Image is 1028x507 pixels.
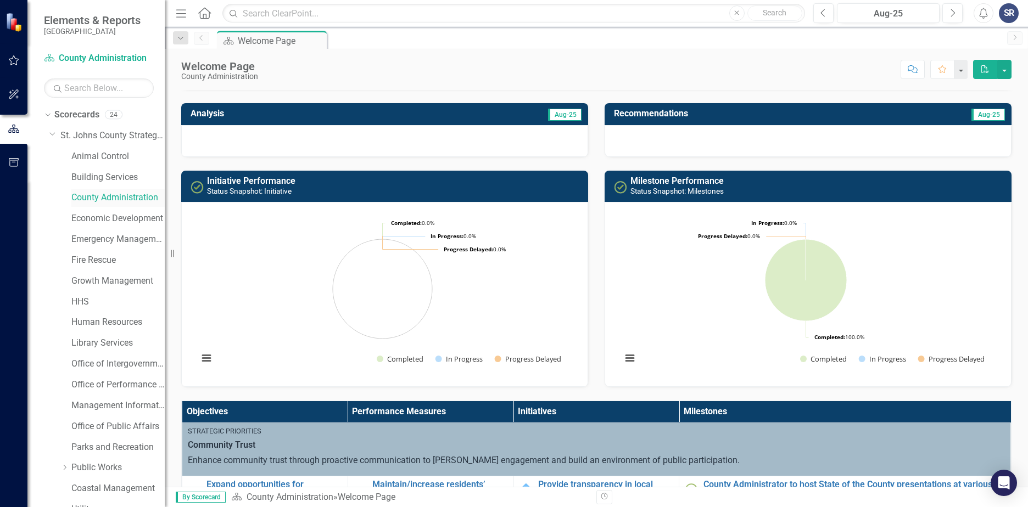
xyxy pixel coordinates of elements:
button: View chart menu, Chart [622,351,638,366]
span: Aug-25 [971,109,1005,121]
a: County Administration [247,492,333,502]
a: Management Information Systems [71,399,165,412]
a: Library Services [71,337,165,350]
button: Aug-25 [837,3,940,23]
tspan: Progress Delayed: [698,232,747,240]
small: Status Snapshot: Initiative [207,187,292,195]
img: Completed [614,181,627,194]
img: Completed [685,483,698,496]
div: Aug-25 [841,7,936,20]
a: Human Resources [71,316,165,329]
button: Show Completed [800,354,847,364]
tspan: In Progress: [431,232,463,240]
div: Chart. Highcharts interactive chart. [193,211,577,375]
td: Double-Click to Edit Right Click for Context Menu [679,476,1011,503]
button: Show Progress Delayed [918,354,986,364]
div: County Administration [181,72,258,81]
a: Animal Control [71,150,165,163]
div: » [231,491,588,504]
div: Welcome Page [338,492,395,502]
a: Coastal Management [71,482,165,495]
div: Chart. Highcharts interactive chart. [616,211,1000,375]
a: Economic Development [71,212,165,225]
button: View chart menu, Chart [199,351,214,366]
tspan: In Progress: [751,219,784,227]
a: Milestone Performance [630,176,724,186]
a: St. Johns County Strategic Plan [60,129,165,142]
tspan: Progress Delayed: [444,245,493,253]
text: 0.0% [751,219,797,227]
input: Search Below... [44,78,154,98]
a: Initiative Performance [207,176,295,186]
button: Show Completed [377,354,423,364]
a: County Administration [71,191,165,204]
div: Open Intercom Messenger [991,470,1017,496]
a: Parks and Recreation [71,441,165,454]
tspan: Completed: [814,333,845,341]
a: Office of Intergovernmental Affairs [71,358,165,370]
text: 0.0% [391,219,434,227]
a: Building Services [71,171,165,184]
button: Show In Progress [859,354,906,364]
small: Status Snapshot: Milestones [630,187,724,195]
a: County Administrator to host State of the County presentations at various locations and with dive... [703,480,1005,499]
div: Welcome Page [181,60,258,72]
path: Completed, 2. [765,239,847,321]
button: Show Progress Delayed [495,354,562,364]
a: Fire Rescue [71,254,165,267]
a: Office of Performance & Transparency [71,379,165,391]
a: Scorecards [54,109,99,121]
img: In Progress [519,483,533,496]
span: Aug-25 [548,109,582,121]
span: Search [763,8,786,17]
div: Welcome Page [238,34,324,48]
svg: Interactive chart [616,211,996,375]
a: Public Works [71,461,165,474]
div: 24 [105,110,122,120]
div: Strategic Priorities [188,426,1005,436]
h3: Analysis [191,109,383,119]
a: Provide transparency in local government operations [538,480,674,499]
text: 0.0% [698,232,760,240]
a: Emergency Management [71,233,165,246]
a: County Administration [44,52,154,65]
text: 0.0% [431,232,476,240]
button: Search [747,5,802,21]
small: [GEOGRAPHIC_DATA] [44,27,141,36]
span: Enhance community trust through proactive communication to [PERSON_NAME] engagement and build an ... [188,455,740,465]
tspan: Completed: [391,219,422,227]
button: Show In Progress [435,354,483,364]
svg: Interactive chart [193,211,572,375]
text: 100.0% [814,333,864,341]
h3: Recommendations [614,109,881,119]
a: HHS [71,296,165,308]
a: Office of Public Affairs [71,420,165,433]
span: By Scorecard [176,492,226,503]
input: Search ClearPoint... [222,4,805,23]
button: SR [999,3,1019,23]
a: Growth Management [71,275,165,288]
img: ClearPoint Strategy [5,12,25,31]
img: Completed [191,181,204,194]
text: 0.0% [444,245,506,253]
span: Community Trust [188,439,1005,452]
span: Elements & Reports [44,14,141,27]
